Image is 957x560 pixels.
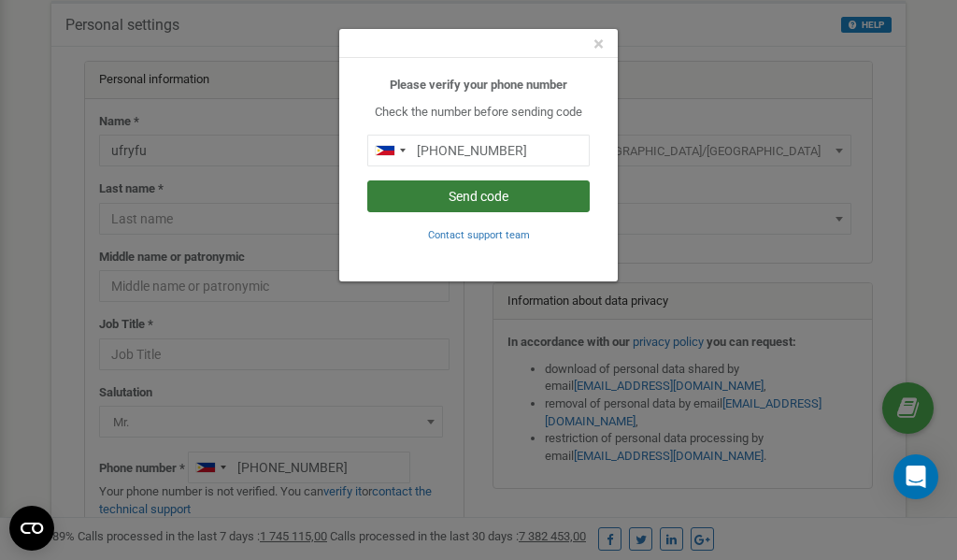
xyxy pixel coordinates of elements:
[428,227,530,241] a: Contact support team
[390,78,567,92] b: Please verify your phone number
[368,136,411,165] div: Telephone country code
[428,229,530,241] small: Contact support team
[367,104,590,122] p: Check the number before sending code
[367,135,590,166] input: 0905 123 4567
[593,33,604,55] span: ×
[9,506,54,551] button: Open CMP widget
[893,454,938,499] div: Open Intercom Messenger
[593,35,604,54] button: Close
[367,180,590,212] button: Send code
